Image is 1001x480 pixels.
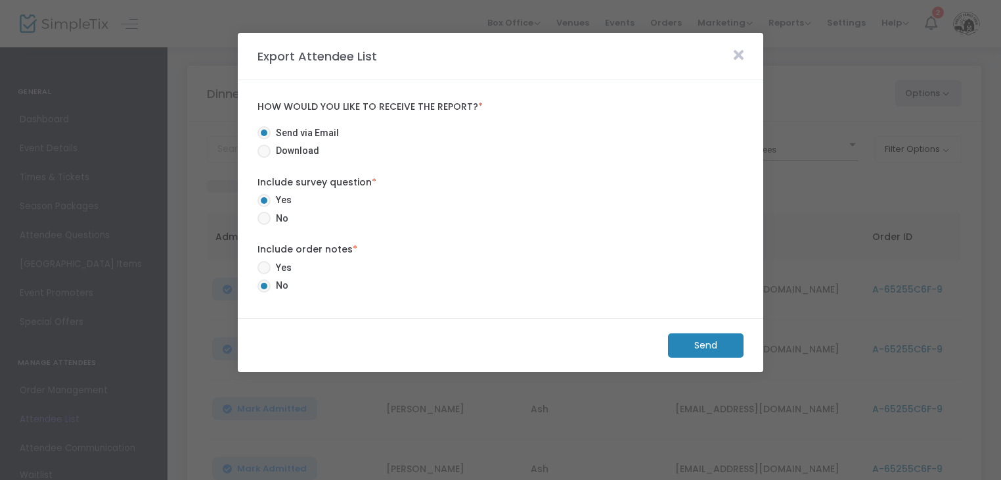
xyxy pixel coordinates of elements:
[257,176,744,189] label: Include survey question
[271,261,292,275] span: Yes
[271,212,288,226] span: No
[257,243,744,256] label: Include order notes
[271,126,339,140] span: Send via Email
[271,193,292,207] span: Yes
[271,144,319,158] span: Download
[238,33,763,80] m-panel-header: Export Attendee List
[257,101,744,113] label: How would you like to receive the report?
[251,47,384,65] m-panel-title: Export Attendee List
[668,333,744,358] m-button: Send
[271,279,288,293] span: No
